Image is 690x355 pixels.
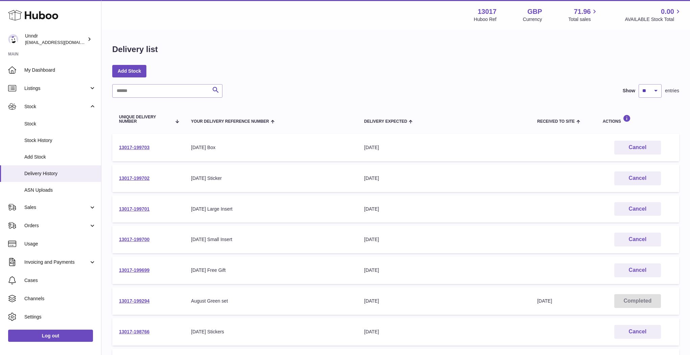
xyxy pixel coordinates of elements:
button: Cancel [614,263,661,277]
span: Usage [24,241,96,247]
span: Your Delivery Reference Number [191,119,269,124]
button: Cancel [614,141,661,155]
a: 0.00 AVAILABLE Stock Total [625,7,682,23]
div: [DATE] Large Insert [191,206,351,212]
div: Currency [523,16,542,23]
span: Invoicing and Payments [24,259,89,265]
span: Listings [24,85,89,92]
span: Cases [24,277,96,284]
h1: Delivery list [112,44,158,55]
span: Channels [24,295,96,302]
button: Cancel [614,233,661,246]
span: Stock History [24,137,96,144]
div: Huboo Ref [474,16,497,23]
a: 13017-199294 [119,298,149,304]
div: [DATE] [364,175,524,182]
span: 0.00 [661,7,674,16]
span: Received to Site [537,119,575,124]
button: Cancel [614,171,661,185]
div: [DATE] [364,206,524,212]
div: [DATE] [364,298,524,304]
span: Orders [24,222,89,229]
span: [EMAIL_ADDRESS][DOMAIN_NAME] [25,40,99,45]
span: ASN Uploads [24,187,96,193]
span: Add Stock [24,154,96,160]
div: [DATE] Stickers [191,329,351,335]
span: AVAILABLE Stock Total [625,16,682,23]
strong: GBP [527,7,542,16]
img: sofiapanwar@gmail.com [8,34,18,44]
div: [DATE] Free Gift [191,267,351,274]
span: Delivery Expected [364,119,407,124]
span: entries [665,88,679,94]
div: [DATE] [364,236,524,243]
div: [DATE] Sticker [191,175,351,182]
strong: 13017 [478,7,497,16]
div: [DATE] [364,144,524,151]
a: 13017-199699 [119,267,149,273]
div: Unndr [25,33,86,46]
a: 13017-199703 [119,145,149,150]
a: 13017-199702 [119,175,149,181]
span: [DATE] [537,298,552,304]
span: My Dashboard [24,67,96,73]
span: Sales [24,204,89,211]
span: 71.96 [574,7,591,16]
span: Delivery History [24,170,96,177]
span: Stock [24,103,89,110]
div: August Green set [191,298,351,304]
a: Log out [8,330,93,342]
div: [DATE] [364,267,524,274]
a: Add Stock [112,65,146,77]
div: [DATE] Box [191,144,351,151]
a: 13017-198766 [119,329,149,334]
span: Total sales [568,16,598,23]
button: Cancel [614,325,661,339]
div: [DATE] Small Insert [191,236,351,243]
div: [DATE] [364,329,524,335]
label: Show [623,88,635,94]
a: 13017-199701 [119,206,149,212]
div: Actions [603,115,672,124]
span: Stock [24,121,96,127]
span: Settings [24,314,96,320]
a: 71.96 Total sales [568,7,598,23]
span: Unique Delivery Number [119,115,172,124]
button: Cancel [614,202,661,216]
a: 13017-199700 [119,237,149,242]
